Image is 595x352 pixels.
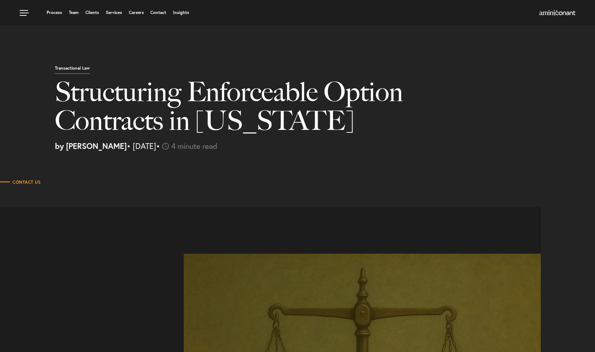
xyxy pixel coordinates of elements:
[171,141,217,151] span: 4 minute read
[539,10,575,16] a: Home
[150,10,166,15] a: Contact
[156,141,160,151] span: •
[173,10,189,15] a: Insights
[539,10,575,16] img: Amini & Conant
[55,142,590,150] p: • [DATE]
[55,66,90,74] p: Transactional Law
[55,141,127,151] strong: by [PERSON_NAME]
[47,10,62,15] a: Process
[129,10,144,15] a: Careers
[162,143,169,150] img: icon-time-light.svg
[55,78,429,142] h1: Structuring Enforceable Option Contracts in [US_STATE]
[106,10,122,15] a: Services
[69,10,79,15] a: Team
[85,10,99,15] a: Clients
